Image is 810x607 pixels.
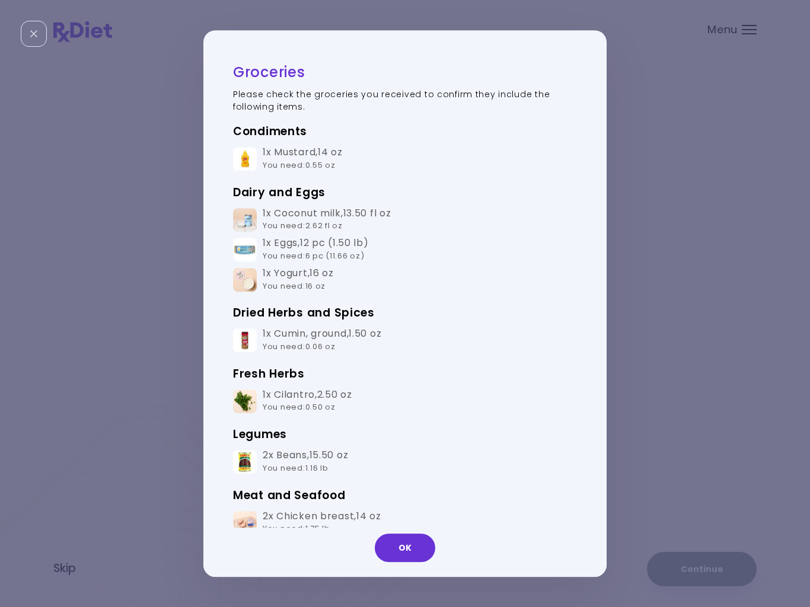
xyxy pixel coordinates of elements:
[233,486,577,505] h3: Meat and Seafood
[263,267,334,293] div: 1x Yogurt , 16 oz
[21,21,47,47] div: Close
[263,280,326,292] span: You need : 16 oz
[233,365,577,384] h3: Fresh Herbs
[263,462,329,474] span: You need : 1.16 lb
[263,250,364,261] span: You need : 6 pc (11.66 oz)
[263,328,381,353] div: 1x Cumin, ground , 1.50 oz
[263,389,352,414] div: 1x Cilantro , 2.50 oz
[263,449,348,475] div: 2x Beans , 15.50 oz
[263,341,336,352] span: You need : 0.06 oz
[263,237,369,263] div: 1x Eggs , 12 pc (1.50 lb)
[233,122,577,141] h3: Condiments
[263,159,336,171] span: You need : 0.55 oz
[233,183,577,202] h3: Dairy and Eggs
[263,523,330,535] span: You need : 1.75 lb
[233,63,577,81] h2: Groceries
[263,221,343,232] span: You need : 2.62 fl oz
[233,88,577,113] p: Please check the groceries you received to confirm they include the following items.
[233,425,577,444] h3: Legumes
[233,304,577,323] h3: Dried Herbs and Spices
[263,510,381,536] div: 2x Chicken breast , 14 oz
[263,402,336,413] span: You need : 0.50 oz
[375,533,435,562] button: OK
[263,146,343,172] div: 1x Mustard , 14 oz
[263,207,391,233] div: 1x Coconut milk , 13.50 fl oz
